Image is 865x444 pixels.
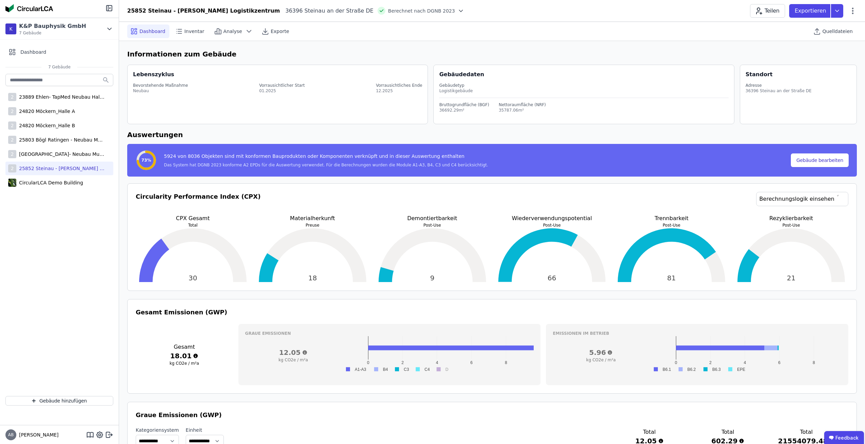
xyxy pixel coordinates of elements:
div: 23889 Ehlen- TapMed Neubau Halle 2 [16,94,105,100]
h3: Circularity Performance Index (CPX) [136,192,261,214]
span: AB [8,433,14,437]
p: Post-Use [614,223,729,228]
p: Exportieren [795,7,828,15]
div: 25852 Steinau - [PERSON_NAME] Logistikzentrum [127,7,280,15]
div: Nettoraumfläche (NRF) [499,102,546,108]
div: 36396 Steinau an der Straße DE [280,7,373,15]
p: Wiederverwendungspotential [495,214,609,223]
div: [GEOGRAPHIC_DATA]- Neubau Multi-User Center [16,151,105,158]
span: Dashboard [139,28,165,35]
p: Materialherkunft [255,214,370,223]
h3: Total [699,428,756,436]
h3: Graue Emissionen [245,331,534,336]
div: 36396 Steinau an der Straße DE [746,88,812,94]
div: 12.2025 [376,88,422,94]
label: Kategoriensystem [136,427,179,433]
h3: Total [778,428,835,436]
div: Gebäudetyp [439,83,728,88]
h3: kg CO2e / m²a [553,357,649,363]
div: 24820 Möckern_Halle A [16,108,75,115]
div: 24820 Möckern_Halle B [16,122,75,129]
span: [PERSON_NAME] [16,431,59,438]
div: 2 [8,121,16,130]
span: 73% [142,158,151,163]
p: Post-Use [734,223,848,228]
div: 2 [8,150,16,158]
div: Vorrausichtlicher Start [259,83,305,88]
h3: 18.01 [136,351,233,361]
div: K [5,23,16,34]
p: Demontiertbarkeit [375,214,489,223]
a: Berechnungslogik einsehen [756,192,848,206]
div: Bevorstehende Maßnahme [133,83,188,88]
h3: Gesamt Emissionen (GWP) [136,308,848,317]
div: 36692.29m² [439,108,489,113]
div: Neubau [133,88,188,94]
span: Analyse [223,28,242,35]
h6: Informationen zum Gebäude [127,49,857,59]
img: CircularLCA Demo Building [8,177,16,188]
p: Post-Use [375,223,489,228]
div: Vorrausichtliches Ende [376,83,422,88]
span: Exporte [271,28,289,35]
p: Trennbarkeit [614,214,729,223]
p: Post-Use [495,223,609,228]
div: Logistikgebäude [439,88,728,94]
div: 25803 Bögl Ratingen - Neubau Multi-User Center [16,136,105,143]
div: 25852 Steinau - [PERSON_NAME] Logistikzentrum [16,165,105,172]
h3: kg CO2e / m²a [245,357,342,363]
div: 35787.06m² [499,108,546,113]
div: Gebäudedaten [439,70,734,79]
div: Adresse [746,83,812,88]
div: Standort [746,70,772,79]
span: Berechnet nach DGNB 2023 [388,7,455,14]
span: Inventar [184,28,204,35]
h3: 5.96 [553,348,649,357]
div: 5924 von 8036 Objekten sind mit konformen Bauprodukten oder Komponenten verknüpft und in dieser A... [164,153,488,162]
h3: kg CO2e / m²a [136,361,233,366]
span: 7 Gebäude [41,64,78,70]
div: 2 [8,136,16,144]
div: Das System hat DGNB 2023 konforme A2 EPDs für die Auswertung verwendet. Für die Berechnungen wurd... [164,162,488,168]
h3: Emissionen im betrieb [553,331,842,336]
span: Dashboard [20,49,46,55]
p: CPX Gesamt [136,214,250,223]
button: Gebäude bearbeiten [791,153,849,167]
p: Total [136,223,250,228]
img: Concular [5,4,53,12]
div: Bruttogrundfläche (BGF) [439,102,489,108]
div: K&P Bauphysik GmbH [19,22,86,30]
h3: Total [621,428,678,436]
button: Gebäude hinzufügen [5,396,113,406]
div: 2 [8,93,16,101]
div: Lebenszyklus [133,70,174,79]
div: 2 [8,107,16,115]
span: 7 Gebäude [19,30,86,36]
h3: Gesamt [136,343,233,351]
div: CircularLCA Demo Building [16,179,83,186]
p: Rezyklierbarkeit [734,214,848,223]
h6: Auswertungen [127,130,857,140]
span: Quelldateien [822,28,853,35]
button: Teilen [750,4,785,18]
h3: 12.05 [245,348,342,357]
p: Preuse [255,223,370,228]
label: Einheit [186,427,224,433]
h3: Graue Emissionen (GWP) [136,410,848,420]
div: 01.2025 [259,88,305,94]
div: 2 [8,164,16,172]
